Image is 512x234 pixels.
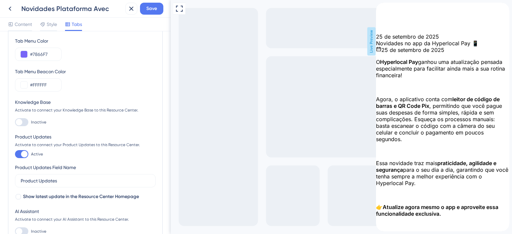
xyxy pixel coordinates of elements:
[47,20,57,28] span: Style
[146,5,157,13] span: Save
[140,3,163,15] button: Save
[31,119,46,125] span: Inactive
[15,98,156,106] div: Knowledge Base
[15,133,156,141] div: Product Updates
[21,177,150,184] input: Product Updates
[15,217,156,222] div: Activate to connect your AI Assistant to this Resource Center.
[31,229,46,234] span: Inactive
[15,68,156,76] div: Tab Menu Beacon Color
[15,108,156,113] div: Activate to connect your Knowledge Base to this Resource Center.
[21,4,123,13] div: Novidades Plataforma Avec
[197,27,205,56] span: Live Preview
[15,2,54,10] span: Novidades Avec
[15,163,76,171] div: Product Updates Field Name
[59,3,61,9] div: 3
[5,44,68,51] span: 25 de setembro de 2025
[15,20,32,28] span: Content
[15,142,156,147] div: Activate to connect your Product Updates to this Resource Center.
[23,193,139,201] span: Show latest update in the Resource Center Homepage
[31,151,43,157] span: Active
[15,37,156,45] div: Tab Menu Color
[72,20,82,28] span: Tabs
[4,56,42,63] strong: Hyperlocal Pay
[15,207,156,215] div: AI Assistant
